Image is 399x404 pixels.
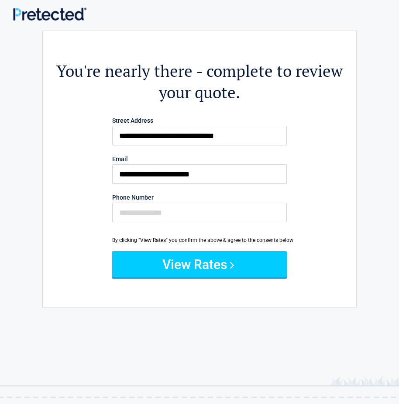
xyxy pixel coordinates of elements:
[112,117,287,124] label: Street Address
[112,194,287,200] label: Phone Number
[112,156,287,162] label: Email
[112,236,287,244] div: By clicking "View Rates" you confirm the above & agree to the consents below
[13,7,86,21] img: Main Logo
[112,251,287,277] button: View Rates
[47,60,352,103] h2: You're nearly there - complete to review your quote.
